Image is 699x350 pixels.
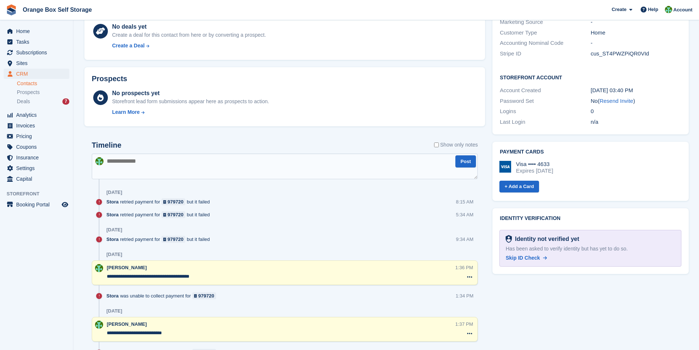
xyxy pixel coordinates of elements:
div: 979720 [168,236,183,243]
a: Preview store [61,200,69,209]
div: - [591,18,681,26]
button: Post [455,155,476,167]
a: 979720 [161,236,185,243]
a: Deals 7 [17,98,69,105]
span: ( ) [598,98,635,104]
div: Learn More [112,108,139,116]
span: Create [612,6,626,13]
div: was unable to collect payment for [106,292,220,299]
h2: Prospects [92,75,127,83]
div: Has been asked to verify identity but has yet to do so. [506,245,675,253]
div: [DATE] [106,308,122,314]
div: 979720 [168,198,183,205]
div: [DATE] [106,190,122,195]
span: Home [16,26,60,36]
div: Identity not verified yet [512,235,579,243]
div: n/a [591,118,681,126]
a: 979720 [161,211,185,218]
span: Insurance [16,152,60,163]
div: 9:34 AM [456,236,474,243]
span: Stora [106,211,119,218]
span: Prospects [17,89,40,96]
div: Home [591,29,681,37]
label: Show only notes [434,141,478,149]
div: cus_ST4PWZPiQR0VId [591,50,681,58]
div: Last Login [500,118,590,126]
a: menu [4,58,69,68]
div: Stripe ID [500,50,590,58]
a: menu [4,174,69,184]
div: 979720 [168,211,183,218]
a: menu [4,69,69,79]
a: menu [4,47,69,58]
a: Skip ID Check [506,254,547,262]
div: Expires [DATE] [516,167,553,174]
span: Booking Portal [16,199,60,210]
a: 979720 [192,292,216,299]
span: Stora [106,236,119,243]
span: Account [673,6,692,14]
div: Customer Type [500,29,590,37]
div: 5:34 AM [456,211,474,218]
div: Account Created [500,86,590,95]
span: Analytics [16,110,60,120]
span: Tasks [16,37,60,47]
div: Marketing Source [500,18,590,26]
span: CRM [16,69,60,79]
div: retried payment for but it failed [106,211,214,218]
span: Invoices [16,120,60,131]
div: No deals yet [112,22,266,31]
a: Contacts [17,80,69,87]
div: 979720 [198,292,214,299]
span: Settings [16,163,60,173]
div: 1:36 PM [455,264,473,271]
div: [DATE] [106,227,122,233]
img: Visa Logo [499,161,511,173]
div: 1:34 PM [456,292,473,299]
a: Create a Deal [112,42,266,50]
a: + Add a Card [499,181,539,193]
span: Stora [106,292,119,299]
div: Storefront lead form submissions appear here as prospects to action. [112,98,269,105]
span: Storefront [7,190,73,198]
a: menu [4,163,69,173]
img: Binder Bhardwaj [665,6,672,13]
h2: Timeline [92,141,121,149]
h2: Payment cards [500,149,681,155]
span: Capital [16,174,60,184]
div: [DATE] [106,252,122,257]
a: menu [4,131,69,141]
a: menu [4,199,69,210]
div: 1:37 PM [455,321,473,328]
a: menu [4,110,69,120]
a: menu [4,37,69,47]
a: menu [4,120,69,131]
div: - [591,39,681,47]
a: Learn More [112,108,269,116]
img: stora-icon-8386f47178a22dfd0bd8f6a31ec36ba5ce8667c1dd55bd0f319d3a0aa187defe.svg [6,4,17,15]
div: Create a deal for this contact from here or by converting a prospect. [112,31,266,39]
span: Pricing [16,131,60,141]
div: Create a Deal [112,42,145,50]
a: Resend Invite [600,98,633,104]
h2: Storefront Account [500,73,681,81]
a: menu [4,26,69,36]
span: Sites [16,58,60,68]
div: 7 [62,98,69,105]
div: Password Set [500,97,590,105]
img: Binder Bhardwaj [95,321,103,329]
div: No [591,97,681,105]
div: Visa •••• 4633 [516,161,553,167]
div: retried payment for but it failed [106,236,214,243]
span: Subscriptions [16,47,60,58]
span: Stora [106,198,119,205]
span: [PERSON_NAME] [107,265,147,270]
div: 8:15 AM [456,198,474,205]
a: menu [4,142,69,152]
img: Binder Bhardwaj [95,264,103,272]
h2: Identity verification [500,216,681,221]
a: Orange Box Self Storage [20,4,95,16]
span: Deals [17,98,30,105]
div: No prospects yet [112,89,269,98]
a: 979720 [161,198,185,205]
